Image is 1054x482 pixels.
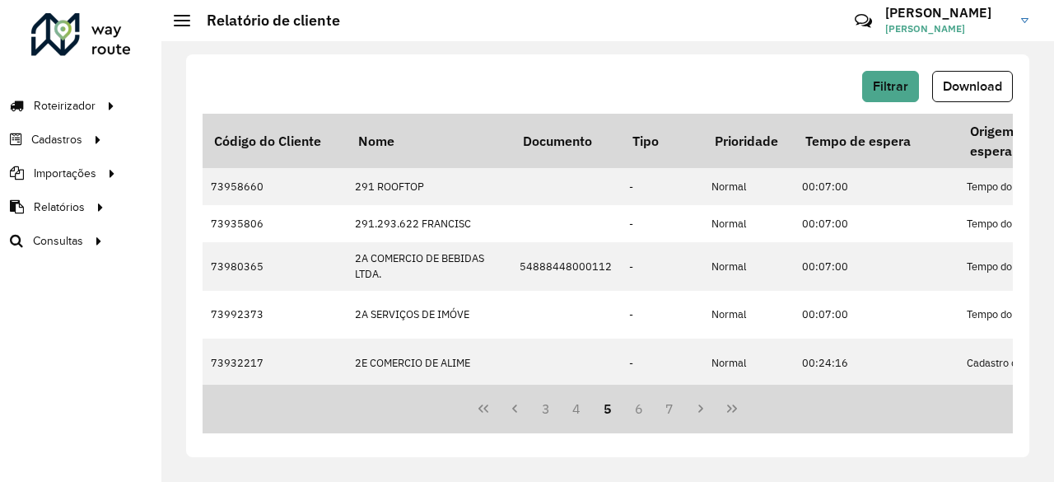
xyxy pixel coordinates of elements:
[511,114,621,168] th: Documento
[794,205,958,242] td: 00:07:00
[347,114,511,168] th: Nome
[703,114,794,168] th: Prioridade
[932,71,1013,102] button: Download
[34,165,96,182] span: Importações
[34,97,96,115] span: Roteirizador
[621,291,703,339] td: -
[203,242,347,290] td: 73980365
[885,5,1009,21] h3: [PERSON_NAME]
[621,242,703,290] td: -
[794,168,958,205] td: 00:07:00
[621,205,703,242] td: -
[703,168,794,205] td: Normal
[873,79,908,93] span: Filtrar
[203,114,347,168] th: Código do Cliente
[561,393,592,424] button: 4
[703,291,794,339] td: Normal
[703,242,794,290] td: Normal
[621,114,703,168] th: Tipo
[623,393,655,424] button: 6
[203,291,347,339] td: 73992373
[621,339,703,386] td: -
[203,205,347,242] td: 73935806
[190,12,340,30] h2: Relatório de cliente
[511,242,621,290] td: 54888448000112
[794,339,958,386] td: 00:24:16
[655,393,686,424] button: 7
[530,393,562,424] button: 3
[347,168,511,205] td: 291 ROOFTOP
[846,3,881,39] a: Contato Rápido
[33,232,83,250] span: Consultas
[716,393,748,424] button: Last Page
[347,242,511,290] td: 2A COMERCIO DE BEBIDAS LTDA.
[794,114,958,168] th: Tempo de espera
[685,393,716,424] button: Next Page
[703,205,794,242] td: Normal
[862,71,919,102] button: Filtrar
[347,291,511,339] td: 2A SERVIÇOS DE IMÓVE
[794,291,958,339] td: 00:07:00
[499,393,530,424] button: Previous Page
[203,339,347,386] td: 73932217
[794,242,958,290] td: 00:07:00
[703,339,794,386] td: Normal
[347,339,511,386] td: 2E COMERCIO DE ALIME
[31,131,82,148] span: Cadastros
[621,168,703,205] td: -
[203,168,347,205] td: 73958660
[943,79,1002,93] span: Download
[347,205,511,242] td: 291.293.622 FRANCISC
[34,199,85,216] span: Relatórios
[592,393,623,424] button: 5
[468,393,499,424] button: First Page
[885,21,1009,36] span: [PERSON_NAME]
